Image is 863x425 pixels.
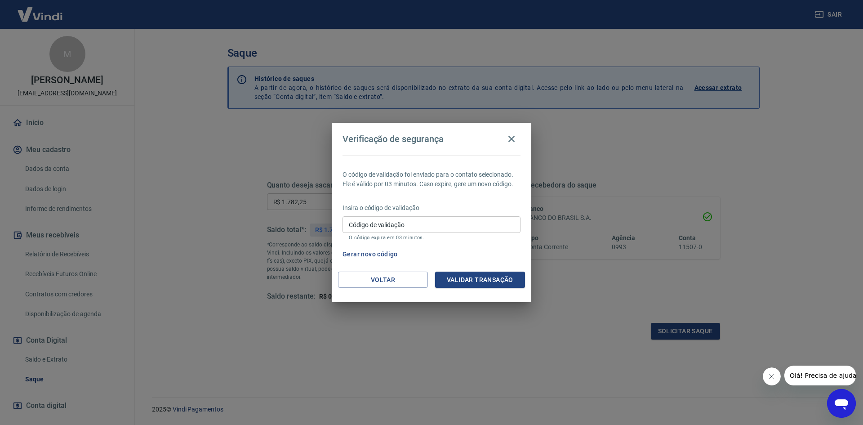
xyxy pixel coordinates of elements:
p: O código expira em 03 minutos. [349,235,514,241]
button: Voltar [338,272,428,288]
span: Olá! Precisa de ajuda? [5,6,76,13]
button: Validar transação [435,272,525,288]
iframe: Fechar mensagem [763,367,781,385]
h4: Verificação de segurança [343,134,444,144]
iframe: Botão para abrir a janela de mensagens [827,389,856,418]
button: Gerar novo código [339,246,401,263]
p: O código de validação foi enviado para o contato selecionado. Ele é válido por 03 minutos. Caso e... [343,170,520,189]
iframe: Mensagem da empresa [784,366,856,385]
p: Insira o código de validação [343,203,520,213]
